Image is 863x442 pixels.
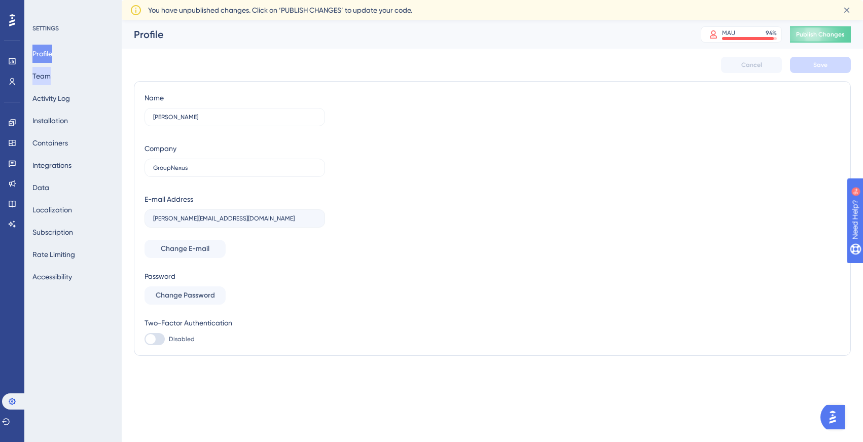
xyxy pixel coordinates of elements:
button: Cancel [721,57,782,73]
input: E-mail Address [153,215,316,222]
button: Containers [32,134,68,152]
div: Name [145,92,164,104]
iframe: UserGuiding AI Assistant Launcher [820,402,851,432]
span: Publish Changes [796,30,845,39]
button: Data [32,178,49,197]
div: MAU [722,29,735,37]
button: Installation [32,112,68,130]
div: Company [145,142,176,155]
button: Change Password [145,286,226,305]
button: Change E-mail [145,240,226,258]
input: Company Name [153,164,316,171]
button: Activity Log [32,89,70,107]
span: You have unpublished changes. Click on ‘PUBLISH CHANGES’ to update your code. [148,4,412,16]
div: 94 % [766,29,777,37]
button: Save [790,57,851,73]
span: Change Password [156,289,215,302]
button: Publish Changes [790,26,851,43]
div: 9+ [69,5,75,13]
span: Change E-mail [161,243,209,255]
button: Integrations [32,156,71,174]
span: Need Help? [24,3,63,15]
button: Team [32,67,51,85]
button: Localization [32,201,72,219]
button: Profile [32,45,52,63]
span: Cancel [741,61,762,69]
div: Profile [134,27,675,42]
div: Two-Factor Authentication [145,317,325,329]
button: Rate Limiting [32,245,75,264]
div: Password [145,270,325,282]
div: SETTINGS [32,24,115,32]
button: Accessibility [32,268,72,286]
input: Name Surname [153,114,316,121]
div: E-mail Address [145,193,193,205]
span: Save [813,61,828,69]
span: Disabled [169,335,195,343]
button: Subscription [32,223,73,241]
